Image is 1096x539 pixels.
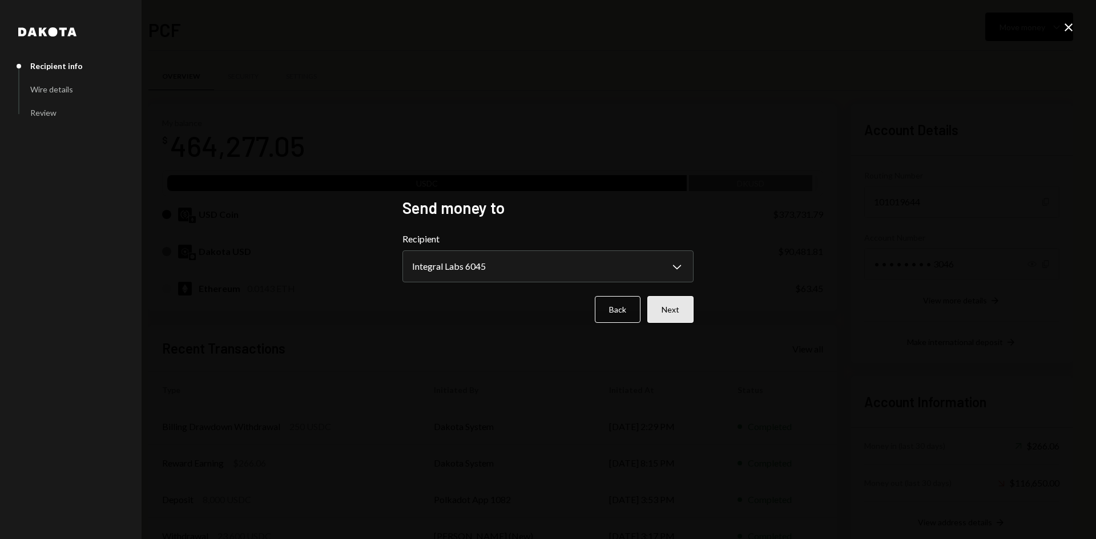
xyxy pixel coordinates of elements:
[30,61,83,71] div: Recipient info
[30,84,73,94] div: Wire details
[647,296,694,323] button: Next
[402,232,694,246] label: Recipient
[402,197,694,219] h2: Send money to
[402,250,694,282] button: Recipient
[30,108,57,117] div: Review
[595,296,640,323] button: Back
